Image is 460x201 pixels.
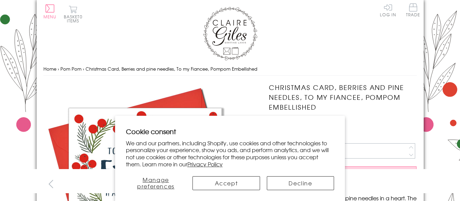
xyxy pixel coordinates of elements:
[43,176,59,191] button: prev
[203,7,257,60] img: Claire Giles Greetings Cards
[126,127,334,136] h2: Cookie consent
[187,160,223,168] a: Privacy Policy
[126,140,334,168] p: We and our partners, including Shopify, use cookies and other technologies to personalize your ex...
[126,176,186,190] button: Manage preferences
[137,176,174,190] span: Manage preferences
[406,3,420,18] a: Trade
[380,3,396,17] a: Log In
[43,66,56,72] a: Home
[267,176,334,190] button: Decline
[269,83,417,112] h1: Christmas Card, Berries and pine needles, To my Fiancee, Pompom Embellished
[67,14,82,24] span: 0 items
[43,14,57,20] span: Menu
[64,5,82,23] button: Basket0 items
[192,176,260,190] button: Accept
[58,66,59,72] span: ›
[83,66,84,72] span: ›
[406,3,420,17] span: Trade
[60,66,81,72] a: Pom Pom
[86,66,257,72] span: Christmas Card, Berries and pine needles, To my Fiancee, Pompom Embellished
[43,62,417,76] nav: breadcrumbs
[43,4,57,19] button: Menu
